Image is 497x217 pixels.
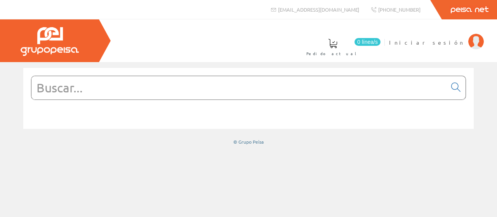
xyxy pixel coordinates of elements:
img: Grupo Peisa [21,27,79,56]
div: © Grupo Peisa [23,139,474,145]
a: Iniciar sesión [389,32,484,40]
span: [PHONE_NUMBER] [378,6,421,13]
span: 0 línea/s [355,38,381,46]
span: [EMAIL_ADDRESS][DOMAIN_NAME] [278,6,359,13]
span: Pedido actual [306,50,359,57]
input: Buscar... [31,76,447,99]
span: Iniciar sesión [389,38,464,46]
